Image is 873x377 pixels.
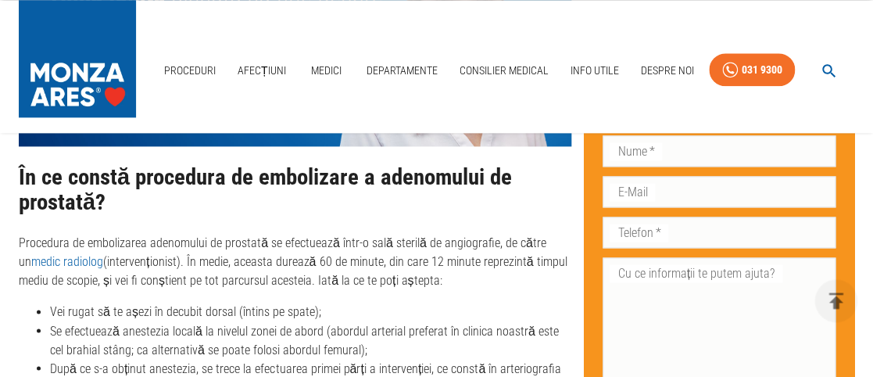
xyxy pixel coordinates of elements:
[50,321,571,359] li: Se efectuează anestezia locală la nivelul zonei de abord (abordul arterial preferat în clinica no...
[19,234,571,290] p: Procedura de embolizarea adenomului de prostată se efectuează într-o sală sterilă de angiografie,...
[360,55,444,87] a: Departamente
[50,303,571,321] li: Vei rugat să te așezi în decubit dorsal (întins pe spate);
[301,55,351,87] a: Medici
[453,55,555,87] a: Consilier Medical
[709,53,795,87] a: 031 9300
[31,254,103,269] a: medic radiolog
[19,165,571,214] h2: În ce constă procedura de embolizare a adenomului de prostată?
[564,55,625,87] a: Info Utile
[231,55,292,87] a: Afecțiuni
[814,279,857,322] button: delete
[158,55,222,87] a: Proceduri
[741,60,782,80] div: 031 9300
[634,55,699,87] a: Despre Noi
